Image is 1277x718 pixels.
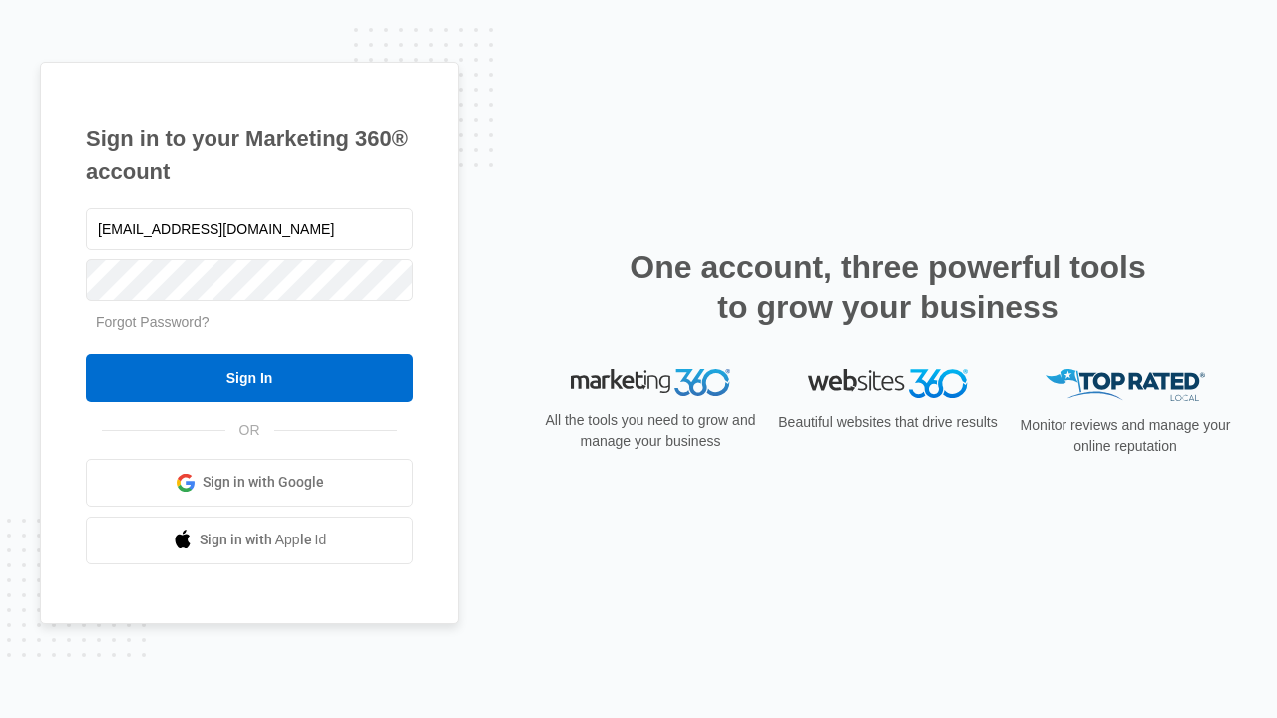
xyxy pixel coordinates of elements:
[203,472,324,493] span: Sign in with Google
[225,420,274,441] span: OR
[96,314,210,330] a: Forgot Password?
[86,208,413,250] input: Email
[539,410,762,452] p: All the tools you need to grow and manage your business
[200,530,327,550] span: Sign in with Apple Id
[86,517,413,564] a: Sign in with Apple Id
[571,369,730,397] img: Marketing 360
[776,412,1000,433] p: Beautiful websites that drive results
[624,247,1152,327] h2: One account, three powerful tools to grow your business
[86,459,413,507] a: Sign in with Google
[1014,415,1237,457] p: Monitor reviews and manage your online reputation
[86,122,413,187] h1: Sign in to your Marketing 360® account
[808,369,968,398] img: Websites 360
[1046,369,1205,402] img: Top Rated Local
[86,354,413,402] input: Sign In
